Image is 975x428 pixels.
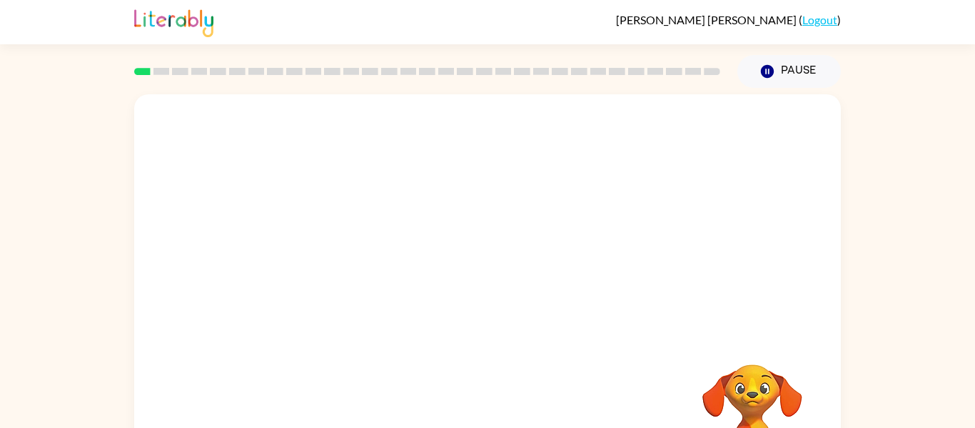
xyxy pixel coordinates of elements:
[616,13,841,26] div: ( )
[134,6,213,37] img: Literably
[802,13,837,26] a: Logout
[616,13,799,26] span: [PERSON_NAME] [PERSON_NAME]
[737,55,841,88] button: Pause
